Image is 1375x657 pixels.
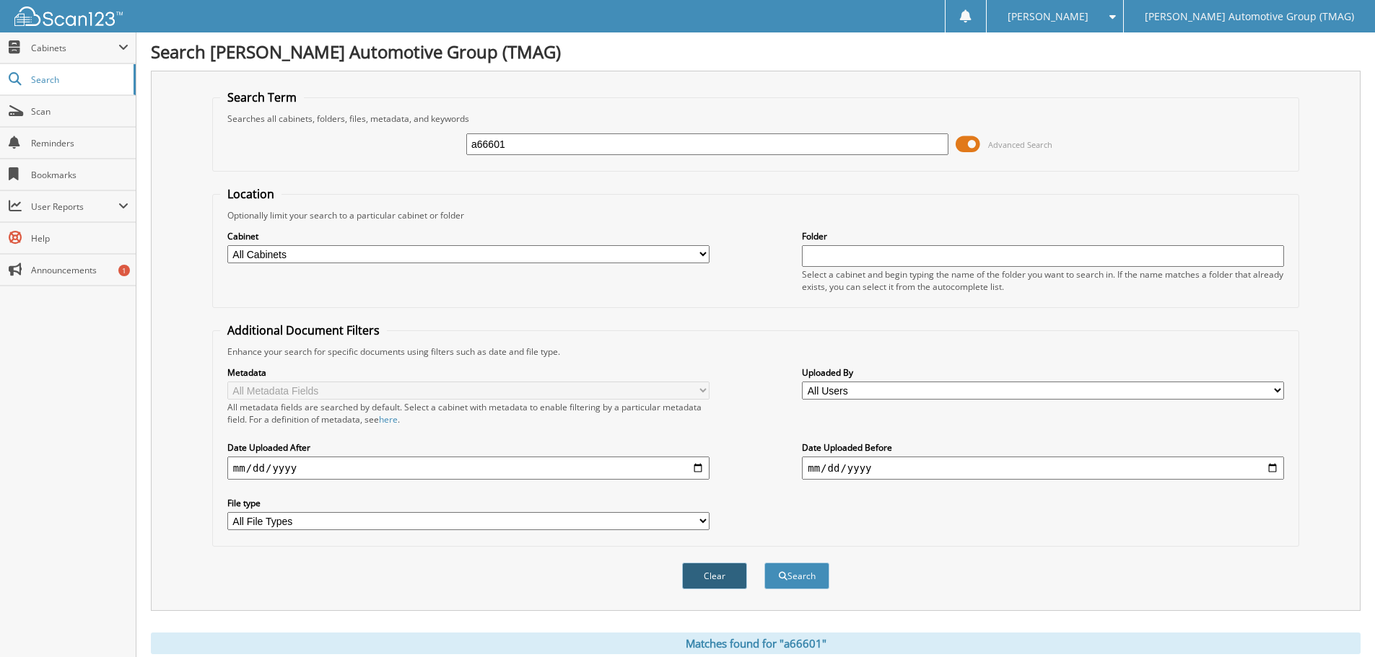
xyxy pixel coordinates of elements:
[802,441,1284,454] label: Date Uploaded Before
[802,230,1284,242] label: Folder
[802,366,1284,379] label: Uploaded By
[1008,12,1088,21] span: [PERSON_NAME]
[220,322,387,338] legend: Additional Document Filters
[31,137,128,149] span: Reminders
[31,232,128,244] span: Help
[1145,12,1354,21] span: [PERSON_NAME] Automotive Group (TMAG)
[118,265,130,276] div: 1
[31,74,126,86] span: Search
[802,457,1284,480] input: end
[220,113,1291,125] div: Searches all cabinets, folders, files, metadata, and keywords
[764,563,829,589] button: Search
[31,105,128,118] span: Scan
[802,268,1284,293] div: Select a cabinet and begin typing the name of the folder you want to search in. If the name match...
[31,264,128,276] span: Announcements
[220,209,1291,221] div: Optionally limit your search to a particular cabinet or folder
[227,457,710,480] input: start
[227,497,710,509] label: File type
[220,89,304,105] legend: Search Term
[988,139,1052,150] span: Advanced Search
[31,200,118,213] span: User Reports
[151,40,1361,63] h1: Search [PERSON_NAME] Automotive Group (TMAG)
[227,230,710,242] label: Cabinet
[379,413,398,425] a: here
[227,401,710,425] div: All metadata fields are searched by default. Select a cabinet with metadata to enable filtering b...
[14,6,123,26] img: scan123-logo-white.svg
[151,632,1361,654] div: Matches found for "a66601"
[220,345,1291,358] div: Enhance your search for specific documents using filters such as date and file type.
[227,366,710,379] label: Metadata
[220,186,281,202] legend: Location
[227,441,710,454] label: Date Uploaded After
[682,563,747,589] button: Clear
[31,42,118,54] span: Cabinets
[31,169,128,181] span: Bookmarks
